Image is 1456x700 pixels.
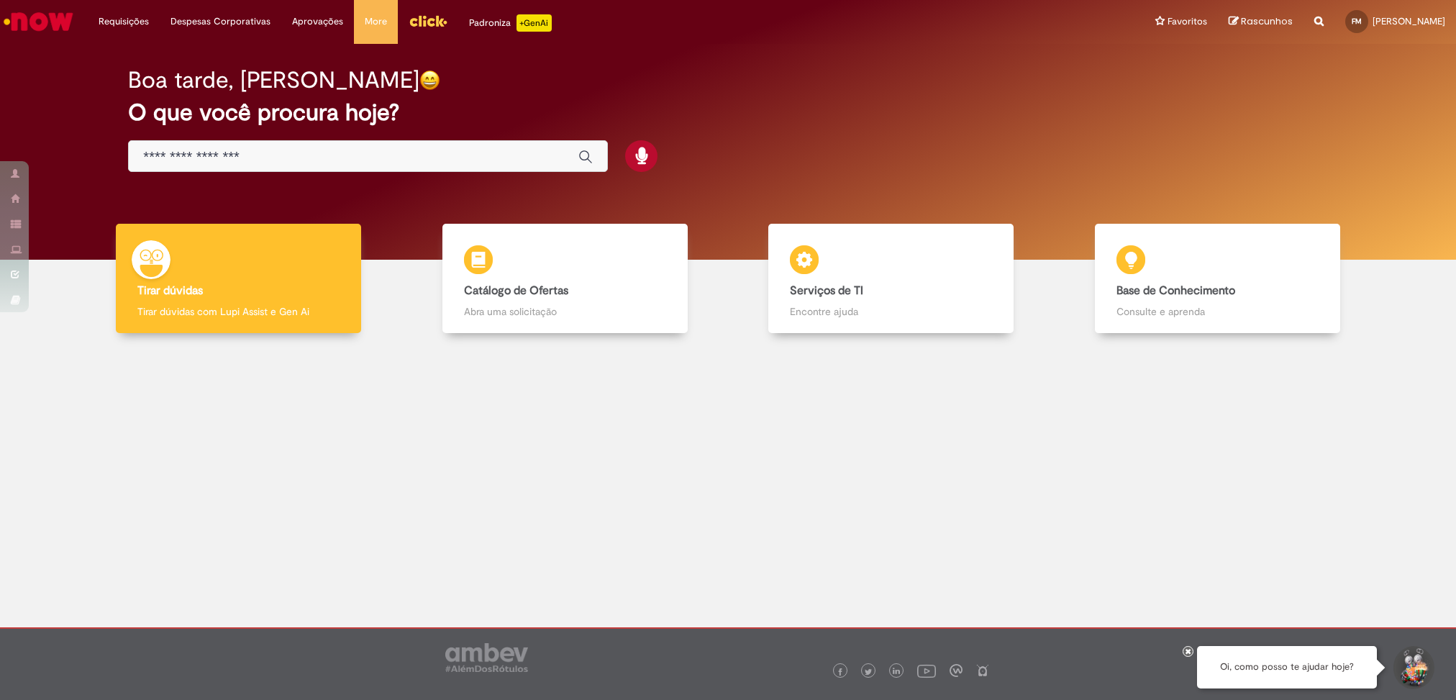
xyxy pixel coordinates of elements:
[893,668,900,676] img: logo_footer_linkedin.png
[76,224,402,334] a: Tirar dúvidas Tirar dúvidas com Lupi Assist e Gen Ai
[445,643,528,672] img: logo_footer_ambev_rotulo_gray.png
[409,10,447,32] img: click_logo_yellow_360x200.png
[128,68,419,93] h2: Boa tarde, [PERSON_NAME]
[1229,15,1293,29] a: Rascunhos
[1391,646,1434,689] button: Iniciar Conversa de Suporte
[419,70,440,91] img: happy-face.png
[1,7,76,36] img: ServiceNow
[837,668,844,676] img: logo_footer_facebook.png
[402,224,729,334] a: Catálogo de Ofertas Abra uma solicitação
[1352,17,1362,26] span: FM
[1373,15,1445,27] span: [PERSON_NAME]
[1241,14,1293,28] span: Rascunhos
[865,668,872,676] img: logo_footer_twitter.png
[1168,14,1207,29] span: Favoritos
[728,224,1055,334] a: Serviços de TI Encontre ajuda
[1197,646,1377,688] div: Oi, como posso te ajudar hoje?
[950,664,963,677] img: logo_footer_workplace.png
[137,283,203,298] b: Tirar dúvidas
[1116,283,1235,298] b: Base de Conhecimento
[917,661,936,680] img: logo_footer_youtube.png
[790,304,992,319] p: Encontre ajuda
[365,14,387,29] span: More
[469,14,552,32] div: Padroniza
[292,14,343,29] span: Aprovações
[1116,304,1319,319] p: Consulte e aprenda
[99,14,149,29] span: Requisições
[790,283,863,298] b: Serviços de TI
[464,283,568,298] b: Catálogo de Ofertas
[128,100,1327,125] h2: O que você procura hoje?
[170,14,270,29] span: Despesas Corporativas
[137,304,340,319] p: Tirar dúvidas com Lupi Assist e Gen Ai
[464,304,666,319] p: Abra uma solicitação
[1055,224,1381,334] a: Base de Conhecimento Consulte e aprenda
[517,14,552,32] p: +GenAi
[976,664,989,677] img: logo_footer_naosei.png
